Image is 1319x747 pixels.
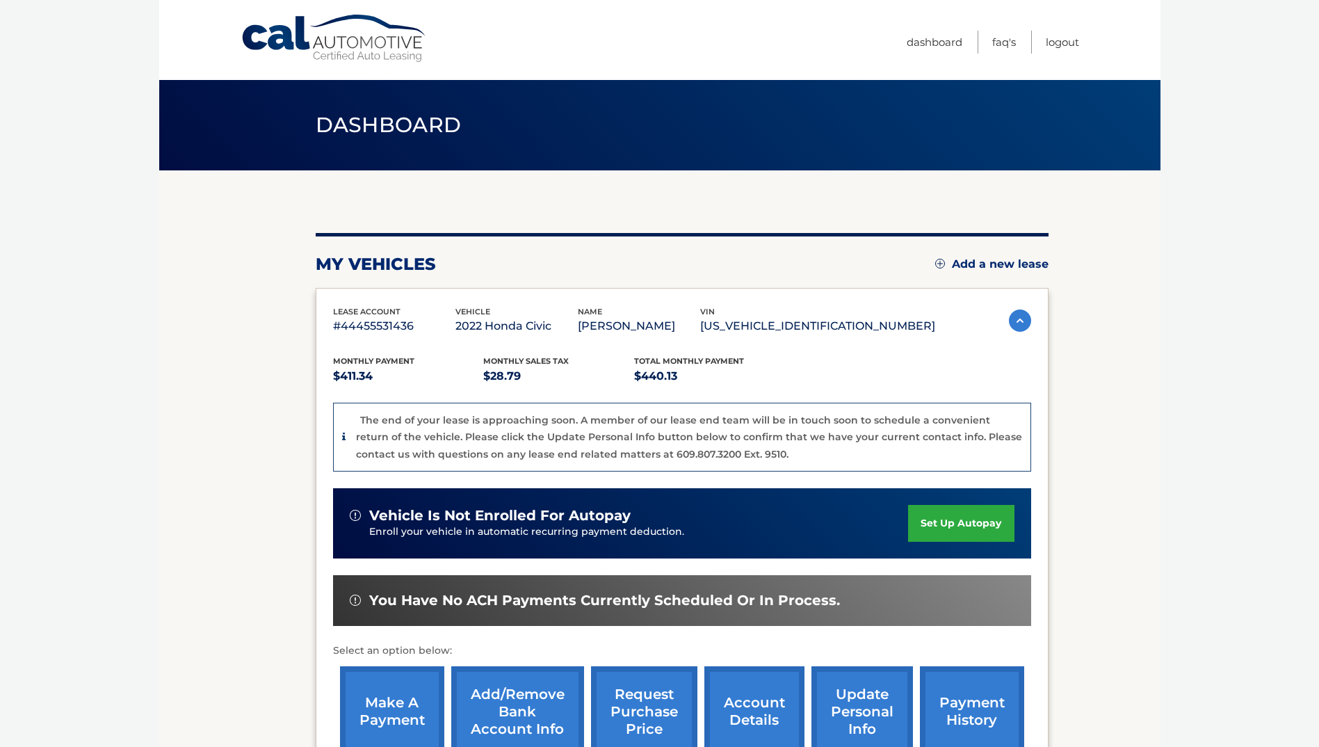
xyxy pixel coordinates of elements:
span: lease account [333,307,400,316]
a: set up autopay [908,505,1014,542]
h2: my vehicles [316,254,436,275]
img: alert-white.svg [350,510,361,521]
p: 2022 Honda Civic [455,316,578,336]
a: Add a new lease [935,257,1049,271]
span: vehicle is not enrolled for autopay [369,507,631,524]
img: alert-white.svg [350,595,361,606]
p: #44455531436 [333,316,455,336]
span: vehicle [455,307,490,316]
a: Logout [1046,31,1079,54]
span: Monthly Payment [333,356,414,366]
span: Dashboard [316,112,462,138]
span: Monthly sales Tax [483,356,569,366]
img: accordion-active.svg [1009,310,1031,332]
a: FAQ's [992,31,1016,54]
span: name [578,307,602,316]
img: add.svg [935,259,945,268]
p: [PERSON_NAME] [578,316,700,336]
span: vin [700,307,715,316]
p: Enroll your vehicle in automatic recurring payment deduction. [369,524,909,540]
p: $28.79 [483,367,634,386]
p: $411.34 [333,367,484,386]
a: Cal Automotive [241,14,428,63]
span: Total Monthly Payment [634,356,744,366]
p: The end of your lease is approaching soon. A member of our lease end team will be in touch soon t... [356,414,1022,460]
a: Dashboard [907,31,962,54]
p: $440.13 [634,367,785,386]
p: Select an option below: [333,643,1031,659]
span: You have no ACH payments currently scheduled or in process. [369,592,840,609]
p: [US_VEHICLE_IDENTIFICATION_NUMBER] [700,316,935,336]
